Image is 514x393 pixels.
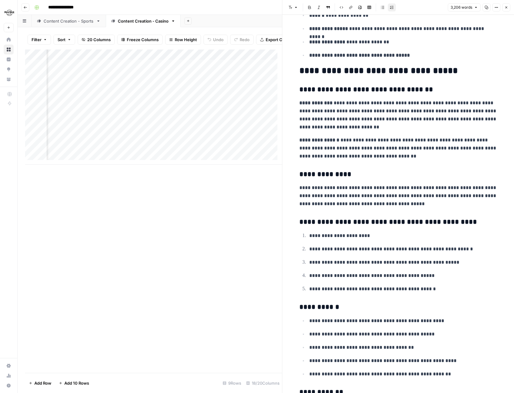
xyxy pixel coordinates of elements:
[87,37,111,43] span: 20 Columns
[240,37,250,43] span: Redo
[54,35,75,45] button: Sort
[213,37,224,43] span: Undo
[4,7,15,18] img: Hard Rock Digital Logo
[165,35,201,45] button: Row Height
[4,35,14,45] a: Home
[266,37,288,43] span: Export CSV
[64,380,89,386] span: Add 10 Rows
[78,35,115,45] button: 20 Columns
[220,378,244,388] div: 9 Rows
[106,15,181,27] a: Content Creation - Casino
[256,35,292,45] button: Export CSV
[4,381,14,391] button: Help + Support
[44,18,94,24] div: Content Creation - Sports
[4,5,14,20] button: Workspace: Hard Rock Digital
[203,35,228,45] button: Undo
[117,35,163,45] button: Freeze Columns
[4,361,14,371] a: Settings
[448,3,481,11] button: 3,206 words
[4,54,14,64] a: Insights
[58,37,66,43] span: Sort
[127,37,159,43] span: Freeze Columns
[230,35,254,45] button: Redo
[118,18,169,24] div: Content Creation - Casino
[4,74,14,84] a: Your Data
[4,64,14,74] a: Opportunities
[34,380,51,386] span: Add Row
[244,378,282,388] div: 18/20 Columns
[175,37,197,43] span: Row Height
[4,371,14,381] a: Usage
[32,37,41,43] span: Filter
[28,35,51,45] button: Filter
[4,45,14,54] a: Browse
[55,378,93,388] button: Add 10 Rows
[451,5,472,10] span: 3,206 words
[32,15,106,27] a: Content Creation - Sports
[25,378,55,388] button: Add Row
